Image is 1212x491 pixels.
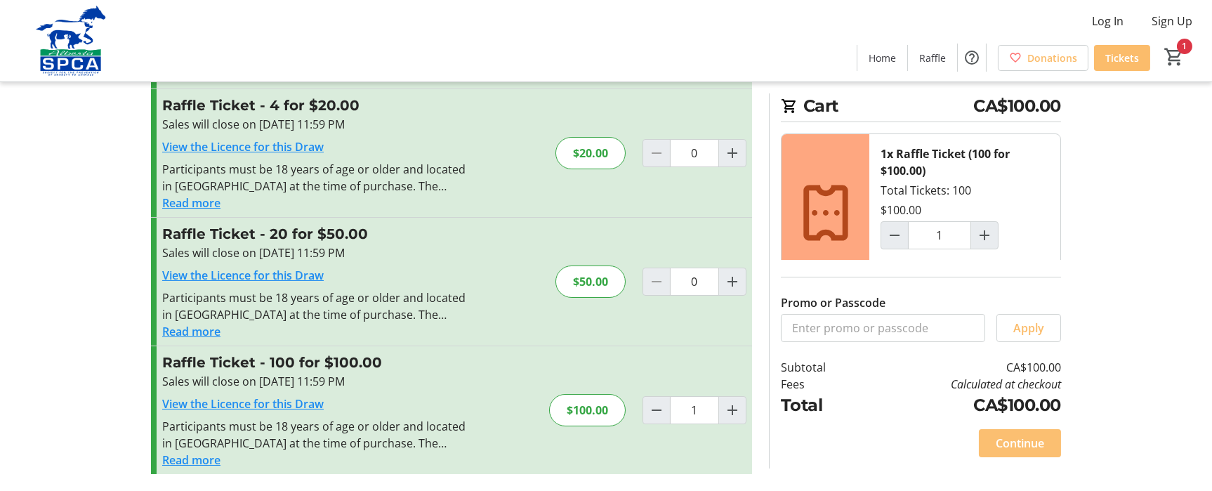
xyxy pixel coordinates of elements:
[998,45,1088,71] a: Donations
[1161,44,1187,70] button: Cart
[1081,10,1135,32] button: Log In
[1105,51,1139,65] span: Tickets
[670,268,719,296] input: Raffle Ticket Quantity
[781,93,1061,122] h2: Cart
[162,195,220,211] button: Read more
[881,252,958,280] button: Remove
[881,145,1049,179] div: 1x Raffle Ticket (100 for $100.00)
[908,45,957,71] a: Raffle
[781,393,862,418] td: Total
[162,373,469,390] div: Sales will close on [DATE] 11:59 PM
[670,396,719,424] input: Raffle Ticket Quantity
[719,268,746,295] button: Increment by one
[162,139,324,155] a: View the Licence for this Draw
[162,95,469,116] h3: Raffle Ticket - 4 for $20.00
[857,45,907,71] a: Home
[908,221,971,249] input: Raffle Ticket (100 for $100.00) Quantity
[719,140,746,166] button: Increment by one
[8,6,133,76] img: Alberta SPCA's Logo
[162,352,469,373] h3: Raffle Ticket - 100 for $100.00
[162,268,324,283] a: View the Licence for this Draw
[1140,10,1204,32] button: Sign Up
[781,359,862,376] td: Subtotal
[162,244,469,261] div: Sales will close on [DATE] 11:59 PM
[555,137,626,169] div: $20.00
[643,397,670,424] button: Decrement by one
[1094,45,1150,71] a: Tickets
[996,435,1044,452] span: Continue
[897,258,941,275] span: Remove
[1152,13,1192,30] span: Sign Up
[162,223,469,244] h3: Raffle Ticket - 20 for $50.00
[881,202,921,218] div: $100.00
[162,116,469,133] div: Sales will close on [DATE] 11:59 PM
[162,396,324,412] a: View the Licence for this Draw
[869,134,1060,292] div: Total Tickets: 100
[881,222,908,249] button: Decrement by one
[958,44,986,72] button: Help
[869,51,896,65] span: Home
[862,393,1061,418] td: CA$100.00
[971,222,998,249] button: Increment by one
[862,376,1061,393] td: Calculated at checkout
[162,323,220,340] button: Read more
[549,394,626,426] div: $100.00
[781,376,862,393] td: Fees
[162,161,469,195] div: Participants must be 18 years of age or older and located in [GEOGRAPHIC_DATA] at the time of pur...
[979,429,1061,457] button: Continue
[919,51,946,65] span: Raffle
[781,294,885,311] label: Promo or Passcode
[781,314,985,342] input: Enter promo or passcode
[162,452,220,469] button: Read more
[162,418,469,452] div: Participants must be 18 years of age or older and located in [GEOGRAPHIC_DATA] at the time of pur...
[1092,13,1124,30] span: Log In
[996,314,1061,342] button: Apply
[1027,51,1077,65] span: Donations
[1013,320,1044,336] span: Apply
[862,359,1061,376] td: CA$100.00
[974,93,1062,119] span: CA$100.00
[670,139,719,167] input: Raffle Ticket Quantity
[162,289,469,323] div: Participants must be 18 years of age or older and located in [GEOGRAPHIC_DATA] at the time of pur...
[719,397,746,424] button: Increment by one
[555,266,626,298] div: $50.00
